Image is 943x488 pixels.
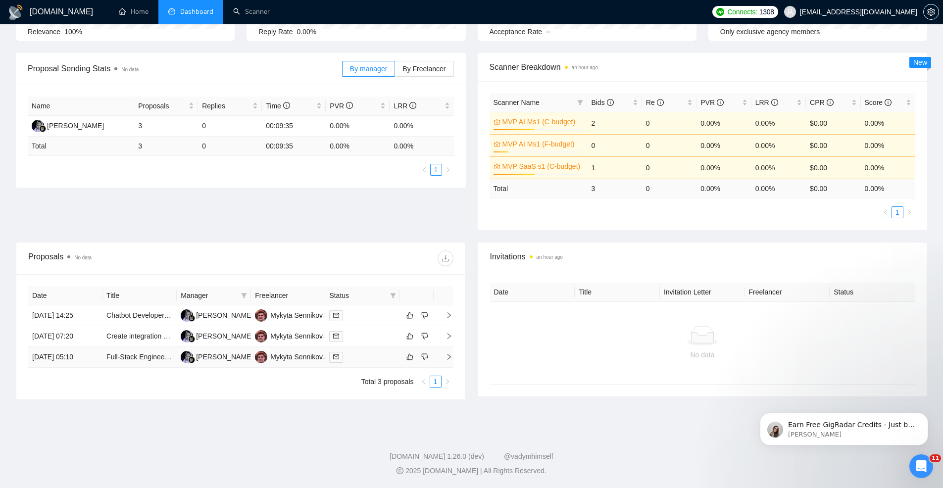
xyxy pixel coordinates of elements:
span: Status [329,290,386,301]
span: info-circle [771,99,778,106]
button: left [880,206,892,218]
span: Replies [202,100,250,111]
span: By manager [350,65,387,73]
span: 0.00% [297,28,317,36]
img: gigradar-bm.png [188,315,195,322]
span: dislike [421,311,428,319]
button: setting [923,4,939,20]
li: Next Page [442,376,453,388]
button: left [418,164,430,176]
td: [DATE] 14:25 [28,305,102,326]
span: filter [390,293,396,298]
td: 0.00% [751,134,806,156]
span: left [421,379,427,385]
div: [PERSON_NAME] [196,310,253,321]
img: AA [181,309,193,322]
div: [PERSON_NAME] [196,331,253,342]
span: mail [333,312,339,318]
span: filter [577,99,583,105]
span: Score [865,98,892,106]
span: Scanner Breakdown [490,61,916,73]
span: Invitations [490,250,915,263]
th: Invitation Letter [660,283,745,302]
iframe: Intercom live chat [909,454,933,478]
a: MSMykyta Sennikov [255,352,323,360]
img: AA [32,120,44,132]
td: 0.00 % [326,137,390,156]
th: Freelancer [745,283,830,302]
span: LRR [394,102,416,110]
li: 1 [430,376,442,388]
td: $0.00 [806,156,860,179]
td: 0.00 % [696,179,751,198]
td: $0.00 [806,134,860,156]
td: [DATE] 05:10 [28,347,102,368]
span: right [438,312,452,319]
td: 0.00 % [390,137,453,156]
td: $ 0.00 [806,179,860,198]
a: Full-Stack Engineer (or Small Team) to Build Perkspiration MVP + Powered-By (Practitioner/Corporate) [106,353,422,361]
td: 0.00 % [751,179,806,198]
a: MVP AI Ms1 (C-budget) [502,116,582,127]
a: Chatbot Developer for Conversational Micro‑Learning & Engagement Bot [106,311,331,319]
td: Full-Stack Engineer (or Small Team) to Build Perkspiration MVP + Powered-By (Practitioner/Corporate) [102,347,177,368]
td: [DATE] 07:20 [28,326,102,347]
td: 0.00% [696,156,751,179]
span: 11 [930,454,941,462]
a: searchScanner [233,7,270,16]
div: [PERSON_NAME] [47,120,104,131]
th: Title [575,283,660,302]
span: info-circle [657,99,664,106]
td: 0.00% [390,116,453,137]
td: $0.00 [806,112,860,134]
td: 0 [642,112,696,134]
button: dislike [419,330,431,342]
a: MVP AI Ms1 (F-budget) [502,139,582,149]
a: MSMykyta Sennikov [255,332,323,340]
img: AA [181,351,193,363]
span: info-circle [885,99,892,106]
span: filter [575,95,585,110]
a: Create integration between Email and AI [106,332,231,340]
td: 0.00% [751,156,806,179]
button: right [903,206,915,218]
td: 2 [587,112,642,134]
th: Proposals [134,97,198,116]
img: MS [255,330,267,342]
span: Dashboard [180,7,213,16]
td: 0 [642,156,696,179]
td: 1 [587,156,642,179]
span: Scanner Name [494,98,540,106]
span: Acceptance Rate [490,28,543,36]
div: 2025 [DOMAIN_NAME] | All Rights Reserved. [8,466,935,476]
span: right [438,353,452,360]
td: 0 [198,116,262,137]
span: Proposals [138,100,187,111]
td: 3 [134,137,198,156]
a: AA[PERSON_NAME] [181,311,253,319]
div: Proposals [28,250,241,266]
th: Date [28,286,102,305]
span: download [438,254,453,262]
span: crown [494,118,500,125]
span: info-circle [717,99,724,106]
img: gigradar-bm.png [188,336,195,342]
div: [PERSON_NAME] [196,351,253,362]
span: -- [546,28,550,36]
span: PVR [700,98,724,106]
span: filter [241,293,247,298]
span: info-circle [346,102,353,109]
span: info-circle [409,102,416,109]
span: dislike [421,332,428,340]
span: copyright [397,467,403,474]
img: upwork-logo.png [716,8,724,16]
a: AA[PERSON_NAME] [181,332,253,340]
span: crown [494,141,500,147]
td: 0 [642,179,696,198]
span: Reply Rate [258,28,293,36]
a: AA[PERSON_NAME] [32,121,104,129]
span: 1308 [759,6,774,17]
